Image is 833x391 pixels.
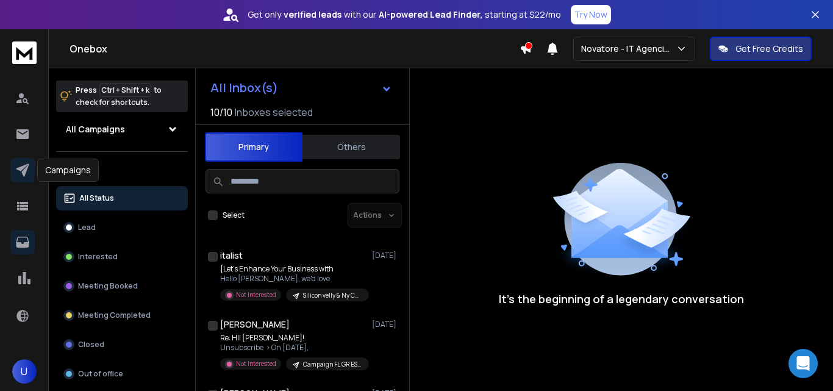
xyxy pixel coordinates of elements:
[201,76,402,100] button: All Inbox(s)
[78,252,118,262] p: Interested
[56,186,188,210] button: All Status
[574,9,607,21] p: Try Now
[66,123,125,135] h1: All Campaigns
[236,359,276,368] p: Not Interested
[78,281,138,291] p: Meeting Booked
[236,290,276,300] p: Not Interested
[710,37,812,61] button: Get Free Credits
[78,310,151,320] p: Meeting Completed
[56,274,188,298] button: Meeting Booked
[56,215,188,240] button: Lead
[303,360,362,369] p: Campaign FL GR EST [DATE]
[56,362,188,386] button: Out of office
[220,343,366,353] p: Unsubscribe > On [DATE],
[788,349,818,378] div: Open Intercom Messenger
[12,359,37,384] button: U
[56,245,188,269] button: Interested
[372,251,399,260] p: [DATE]
[235,105,313,120] h3: Inboxes selected
[571,5,611,24] button: Try Now
[78,369,123,379] p: Out of office
[56,332,188,357] button: Closed
[210,82,278,94] h1: All Inbox(s)
[499,290,744,307] p: It’s the beginning of a legendary conversation
[220,333,366,343] p: Re: HII [PERSON_NAME]!
[70,41,520,56] h1: Onebox
[581,43,676,55] p: Novatore - IT Agencies
[210,105,232,120] span: 10 / 10
[372,320,399,329] p: [DATE]
[223,210,245,220] label: Select
[284,9,341,21] strong: verified leads
[735,43,803,55] p: Get Free Credits
[78,340,104,350] p: Closed
[37,159,99,182] div: Campaigns
[220,318,290,331] h1: [PERSON_NAME]
[220,274,366,284] p: Hello [PERSON_NAME], we'd love
[76,84,162,109] p: Press to check for shortcuts.
[12,41,37,64] img: logo
[302,134,400,160] button: Others
[78,223,96,232] p: Lead
[248,9,561,21] p: Get only with our starting at $22/mo
[56,117,188,142] button: All Campaigns
[79,193,114,203] p: All Status
[56,162,188,179] h3: Filters
[56,303,188,328] button: Meeting Completed
[99,83,151,97] span: Ctrl + Shift + k
[220,264,366,274] p: [Let's Enhance Your Business with
[220,249,243,262] h1: italist
[303,291,362,300] p: Silicon velly & Ny Campaign
[379,9,482,21] strong: AI-powered Lead Finder,
[205,132,302,162] button: Primary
